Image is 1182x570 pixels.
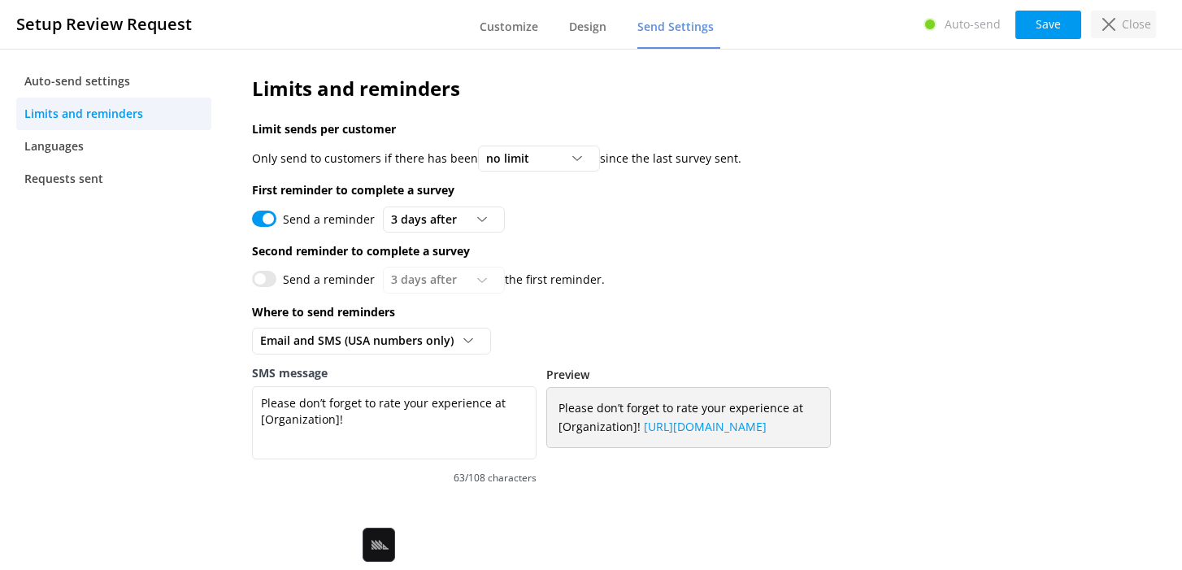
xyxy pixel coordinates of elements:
[252,364,537,382] label: SMS message
[260,332,463,350] span: Email and SMS (USA numbers only)
[391,211,467,228] span: 3 days after
[1122,15,1151,33] p: Close
[252,73,1031,104] h2: Limits and reminders
[644,419,767,434] a: [URL][DOMAIN_NAME]
[546,367,589,382] label: Preview
[480,19,538,35] span: Customize
[24,137,84,155] span: Languages
[283,271,375,289] label: Send a reminder
[252,242,1031,260] p: Second reminder to complete a survey
[252,470,537,485] span: 63/108 characters
[252,150,478,168] p: Only send to customers if there has been
[558,399,819,436] span: Please don’t forget to rate your experience at [Organization]!
[24,105,143,123] span: Limits and reminders
[24,170,103,188] span: Requests sent
[945,15,1001,33] p: Auto-send
[252,303,1031,321] p: Where to send reminders
[283,211,375,228] label: Send a reminder
[252,120,1031,138] p: Limit sends per customer
[252,181,1031,199] p: First reminder to complete a survey
[16,65,211,98] a: Auto-send settings
[252,386,537,459] textarea: Please don’t forget to rate your experience at [Organization]!
[600,150,741,168] p: since the last survey sent.
[16,163,211,195] a: Requests sent
[16,98,211,130] a: Limits and reminders
[16,130,211,163] a: Languages
[637,19,714,35] span: Send Settings
[16,11,192,37] h3: Setup Review Request
[569,19,606,35] span: Design
[505,271,605,289] p: the first reminder.
[1015,11,1081,39] button: Save
[24,72,130,90] span: Auto-send settings
[486,150,539,168] span: no limit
